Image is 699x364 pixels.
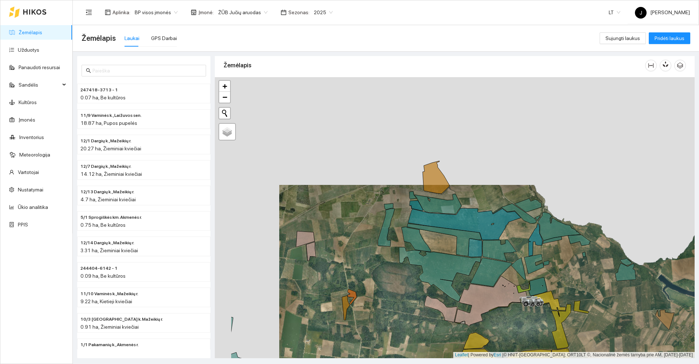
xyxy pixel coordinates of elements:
a: Užduotys [18,47,39,53]
a: Kultūros [19,99,37,105]
a: Pridėti laukus [649,35,690,41]
span: calendar [281,9,287,15]
div: | Powered by © HNIT-[GEOGRAPHIC_DATA]; ORT10LT ©, Nacionalinė žemės tarnyba prie AM, [DATE]-[DATE] [453,352,695,358]
div: GPS Darbai [151,34,177,42]
span: 3.31 ha, Žieminiai kviečiai [80,248,138,253]
span: 5/1 Sprogiškės km. Akmenės r. [80,214,142,221]
span: 2025 [314,7,333,18]
a: Inventorius [19,134,44,140]
span: 12/13 Dargių k., Mažeikių r. [80,189,134,195]
span: layout [105,9,111,15]
span: 14.12 ha, Žieminiai kviečiai [80,171,142,177]
button: menu-fold [82,5,96,20]
span: 4.7 ha, Žieminiai kviečiai [80,197,136,202]
span: [PERSON_NAME] [635,9,690,15]
a: Zoom in [219,81,230,92]
span: Sezonas : [288,8,309,16]
span: 10/3 Kalniškių k. Mažeikių r. [80,316,163,323]
a: PPIS [18,222,28,227]
span: Sujungti laukus [605,34,640,42]
button: Sujungti laukus [600,32,646,44]
button: Initiate a new search [219,108,230,119]
span: 0.09 ha, Be kultūros [80,273,126,279]
a: Panaudoti resursai [19,64,60,70]
span: 0.91 ha, Žieminiai kviečiai [80,324,139,330]
span: BP visos įmonės [135,7,178,18]
span: 12/7 Dargių k., Mažeikių r. [80,163,131,170]
span: menu-fold [86,9,92,16]
span: 0.07 ha, Be kultūros [80,95,126,100]
span: 11/9 Varninės k., Laižuvos sen. [80,112,142,119]
a: Žemėlapis [19,29,42,35]
a: Sujungti laukus [600,35,646,41]
span: 11/10 Varninės k., Mažeikių r. [80,290,138,297]
span: | [502,352,503,357]
span: 244404-6142 - 1 [80,265,118,272]
a: Nustatymai [18,187,43,193]
span: column-width [645,63,656,68]
span: 12/1 Dargių k., Mažeikių r. [80,138,131,145]
a: Ūkio analitika [18,204,48,210]
a: Vartotojai [18,169,39,175]
span: Aplinka : [112,8,130,16]
span: 20.27 ha, Žieminiai kviečiai [80,146,141,151]
div: Žemėlapis [224,55,645,76]
span: Žemėlapis [82,32,116,44]
a: Įmonės [19,117,35,123]
span: ŽŪB Jučių aruodas [218,7,268,18]
span: + [222,82,227,91]
span: 12/14 Dargių k., Mažeikių r. [80,240,134,246]
a: Esri [494,352,501,357]
span: Įmonė : [198,8,214,16]
span: shop [191,9,197,15]
a: Zoom out [219,92,230,103]
span: Sandėlis [19,78,60,92]
input: Paieška [92,67,202,75]
a: Layers [219,124,235,140]
span: J [640,7,642,19]
span: 9.22 ha, Kietieji kviečiai [80,298,132,304]
a: Meteorologija [19,152,50,158]
button: Pridėti laukus [649,32,690,44]
span: 247418-3713 - 1 [80,87,118,94]
span: 0.75 ha, Be kultūros [80,222,126,228]
span: 1/1 Pakamanių k., Akmenės r. [80,341,139,348]
span: Pridėti laukus [655,34,684,42]
span: search [86,68,91,73]
button: column-width [645,60,657,71]
span: − [222,92,227,102]
div: Laukai [125,34,139,42]
span: 18.87 ha, Pupos pupelės [80,120,137,126]
span: LT [609,7,620,18]
a: Leaflet [455,352,468,357]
